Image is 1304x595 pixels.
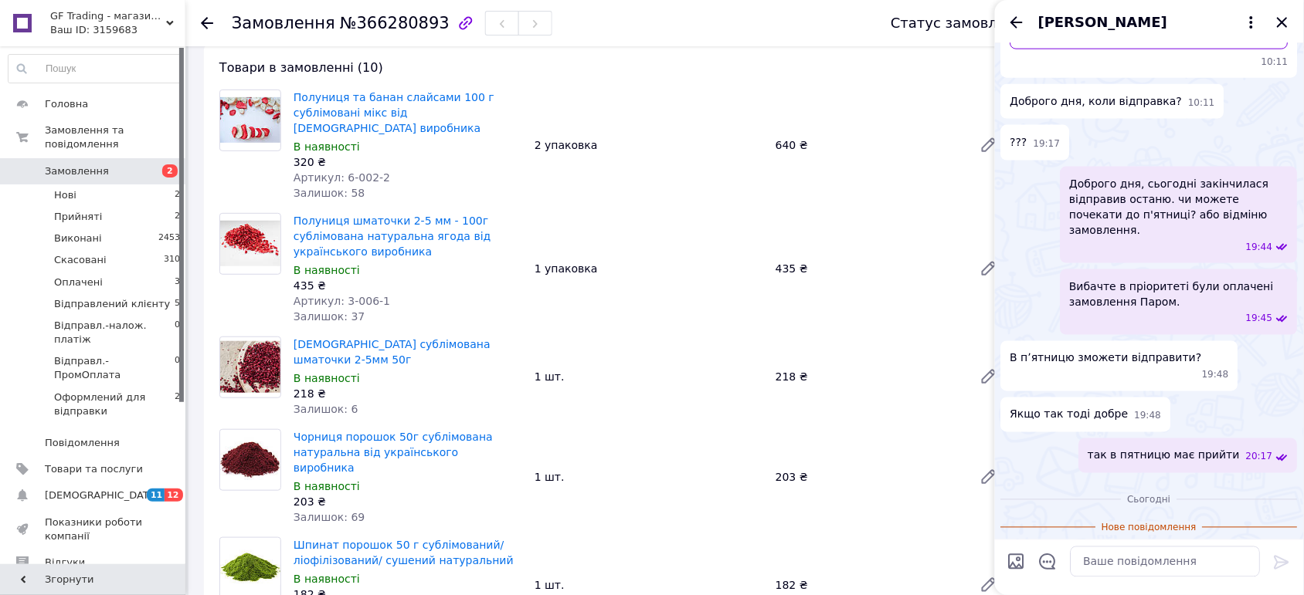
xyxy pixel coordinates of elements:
span: В наявності [294,264,360,276]
div: 1 шт. [528,466,769,488]
span: Залишок: 6 [294,403,358,415]
div: Ваш ID: 3159683 [50,23,185,37]
a: Редагувати [973,253,1004,284]
span: 10:11 08.10.2025 [1010,56,1289,69]
div: 203 ₴ [294,494,522,509]
span: №366280893 [340,14,450,32]
span: В наявності [294,140,360,153]
a: Чорниця порошок 50г сублімована натуральна від українського виробника [294,431,493,474]
span: 2 [175,188,180,202]
span: Товари в замовленні (10) [219,60,383,75]
span: Відправлений клієнту [54,297,170,311]
span: Артикул: 6-002-2 [294,171,390,184]
div: 218 ₴ [294,386,522,401]
span: 3 [175,276,180,289]
span: 19:17 08.10.2025 [1034,137,1061,150]
span: Виконані [54,232,102,245]
span: Скасовані [54,253,107,267]
span: Товари та послуги [45,462,143,476]
span: 11 [147,489,165,502]
a: Редагувати [973,130,1004,161]
div: 435 ₴ [294,278,522,293]
span: так в пятницю має прийти [1088,448,1241,464]
span: 19:45 08.10.2025 [1246,313,1273,326]
span: Вибачте в пріоритеті були оплачені замовлення Паром. [1070,279,1289,309]
span: Нові [54,188,76,202]
span: ??? [1010,134,1027,150]
span: Доброго дня, коли відправка? [1010,93,1183,110]
span: 19:48 08.10.2025 [1203,369,1230,382]
span: Прийняті [54,210,102,224]
span: В пʼятницю зможети відправити? [1010,350,1202,366]
a: Редагувати [973,361,1004,392]
span: Залишок: 37 [294,310,365,323]
span: Головна [45,97,88,111]
span: Залишок: 58 [294,187,365,199]
a: Полуниця шматочки 2-5 мм - 100г сублімована натуральна ягода від українського виробника [294,215,491,258]
span: Нове повідомлення [1096,522,1204,535]
span: 2 [175,390,180,418]
span: Відгуки [45,556,85,570]
span: В наявності [294,573,360,585]
img: Шпинат порошок 50 г сублімований/ліофілізований/ сушений натуральний [220,550,280,585]
span: Замовлення [45,164,109,178]
div: 203 ₴ [769,466,967,488]
div: 2 упаковка [528,134,769,156]
img: Чорниця порошок 50г сублімована натуральна від українського виробника [220,432,280,487]
a: Редагувати [973,461,1004,492]
input: Пошук [8,55,181,83]
span: 2453 [158,232,180,245]
span: [DEMOGRAPHIC_DATA] [45,489,159,502]
span: Залишок: 69 [294,511,365,523]
span: Замовлення та повідомлення [45,123,185,151]
button: Назад [1007,13,1026,32]
a: Полуниця та банан слайсами 100 г сублімовані мікс від [DEMOGRAPHIC_DATA] виробника [294,91,494,134]
span: 19:44 08.10.2025 [1246,241,1273,254]
button: Відкрити шаблони відповідей [1038,551,1058,571]
a: [DEMOGRAPHIC_DATA] сублімована шматочки 2-5мм 50г [294,338,491,366]
img: Полуниця та банан слайсами 100 г сублімовані мікс від українського виробника [220,97,280,143]
span: Оформлений для відправки [54,390,175,418]
span: В наявності [294,372,360,384]
div: 1 шт. [528,366,769,387]
span: 0 [175,319,180,347]
span: 19:48 08.10.2025 [1135,410,1162,423]
span: [PERSON_NAME] [1038,12,1167,32]
div: 640 ₴ [769,134,967,156]
span: Оплачені [54,276,103,289]
div: 1 упаковка [528,258,769,279]
span: Замовлення [232,14,335,32]
span: Якщо так тоді добре [1010,407,1129,423]
span: Повідомлення [45,436,120,450]
img: Полуниця шматочки 2-5 мм - 100г сублімована натуральна ягода від українського виробника [220,221,280,266]
button: Закрити [1273,13,1292,32]
span: Показники роботи компанії [45,516,143,543]
button: [PERSON_NAME] [1038,12,1261,32]
div: Статус замовлення [891,15,1033,31]
span: 2 [162,164,178,177]
span: Артикул: 3-006-1 [294,295,390,307]
span: 10:11 08.10.2025 [1189,96,1216,110]
div: 12.10.2025 [1001,492,1298,507]
div: Повернутися назад [201,15,213,31]
div: 435 ₴ [769,258,967,279]
a: Шпинат порошок 50 г сублімований/ліофілізований/ сушений натуральний [294,539,514,566]
span: 20:17 08.10.2025 [1246,451,1273,464]
span: Відправл.- ПромОплата [54,354,175,382]
img: Вишня сублімована шматочки 2-5мм 50г [220,341,280,393]
span: 2 [175,210,180,224]
div: 320 ₴ [294,154,522,170]
span: Доброго дня, сьогодні закінчилася відправив останю. чи можете почекати до п'ятниці? або відміню з... [1070,176,1289,238]
span: В наявності [294,480,360,492]
span: 310 [164,253,180,267]
span: 0 [175,354,180,382]
div: 218 ₴ [769,366,967,387]
span: Сьогодні [1122,494,1177,507]
span: 5 [175,297,180,311]
span: 12 [165,489,182,502]
span: GF Trading - магазин сублімованих ягід та інгедієнтів для кондитерів [50,9,166,23]
span: Відправл.-налож. платіж [54,319,175,347]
